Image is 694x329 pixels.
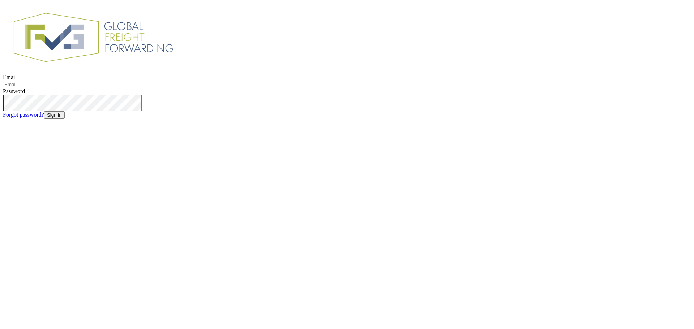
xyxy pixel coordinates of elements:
[3,74,17,80] label: Email
[44,111,65,119] button: Sign in
[3,88,25,94] label: Password
[3,112,44,118] a: Forgot password?
[3,3,184,73] img: FVG - Global freight forwarding
[3,81,67,88] input: Email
